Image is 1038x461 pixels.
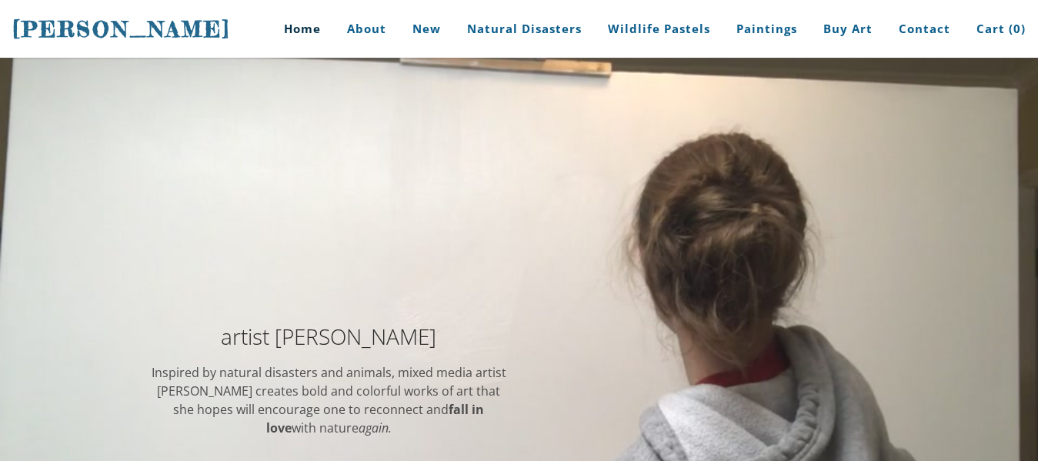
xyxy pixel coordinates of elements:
[150,326,508,347] h2: artist [PERSON_NAME]
[150,363,508,437] div: Inspired by natural disasters and animals, mixed media artist [PERSON_NAME] ​creates bold and col...
[1013,21,1021,36] span: 0
[359,419,392,436] em: again.
[12,15,231,44] a: [PERSON_NAME]
[12,16,231,42] span: [PERSON_NAME]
